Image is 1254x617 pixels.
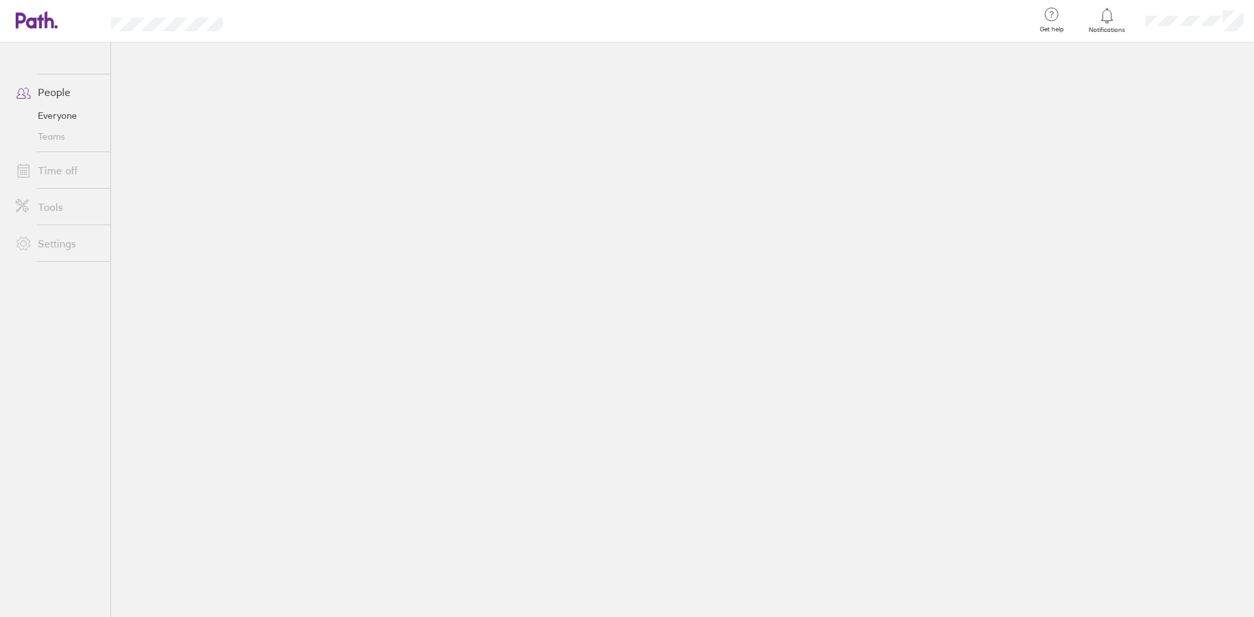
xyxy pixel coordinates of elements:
[5,194,110,220] a: Tools
[1086,7,1129,34] a: Notifications
[5,230,110,257] a: Settings
[5,79,110,105] a: People
[1086,26,1129,34] span: Notifications
[5,157,110,183] a: Time off
[1031,25,1073,33] span: Get help
[5,105,110,126] a: Everyone
[5,126,110,147] a: Teams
